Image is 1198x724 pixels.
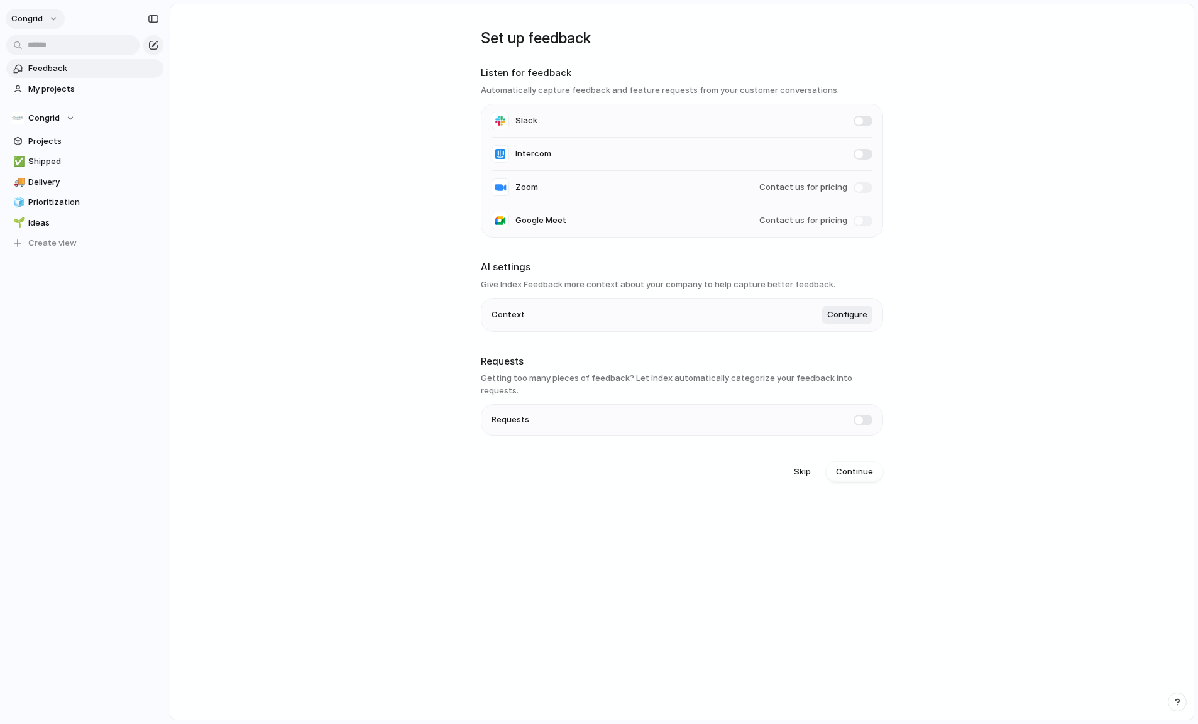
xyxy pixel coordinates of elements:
[515,181,538,194] span: Zoom
[11,13,43,25] span: Congrid
[836,466,873,478] span: Continue
[28,155,159,168] span: Shipped
[13,155,22,169] div: ✅
[481,84,883,97] h3: Automatically capture feedback and feature requests from your customer conversations.
[11,217,24,229] button: 🌱
[6,152,163,171] a: ✅Shipped
[28,83,159,96] span: My projects
[6,214,163,233] a: 🌱Ideas
[822,306,872,324] button: Configure
[481,66,883,80] h2: Listen for feedback
[28,62,159,75] span: Feedback
[11,196,24,209] button: 🧊
[827,309,867,321] span: Configure
[28,135,159,148] span: Projects
[492,309,525,321] span: Context
[28,217,159,229] span: Ideas
[515,114,537,127] span: Slack
[11,155,24,168] button: ✅
[515,214,566,227] span: Google Meet
[481,278,883,291] h3: Give Index Feedback more context about your company to help capture better feedback.
[28,196,159,209] span: Prioritization
[6,173,163,192] a: 🚚Delivery
[28,176,159,189] span: Delivery
[481,260,883,275] h2: AI settings
[515,148,551,160] span: Intercom
[492,414,529,426] span: Requests
[28,237,77,250] span: Create view
[481,354,883,369] h2: Requests
[784,462,821,482] button: Skip
[13,195,22,210] div: 🧊
[13,216,22,230] div: 🌱
[481,372,883,397] h3: Getting too many pieces of feedback? Let Index automatically categorize your feedback into requests.
[6,132,163,151] a: Projects
[6,80,163,99] a: My projects
[6,9,65,29] button: Congrid
[6,234,163,253] button: Create view
[759,214,847,227] span: Contact us for pricing
[759,181,847,194] span: Contact us for pricing
[794,466,811,478] span: Skip
[11,176,24,189] button: 🚚
[481,27,883,50] h1: Set up feedback
[6,59,163,78] a: Feedback
[6,109,163,128] button: Congrid
[13,175,22,189] div: 🚚
[28,112,60,124] span: Congrid
[6,193,163,212] a: 🧊Prioritization
[826,462,883,482] button: Continue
